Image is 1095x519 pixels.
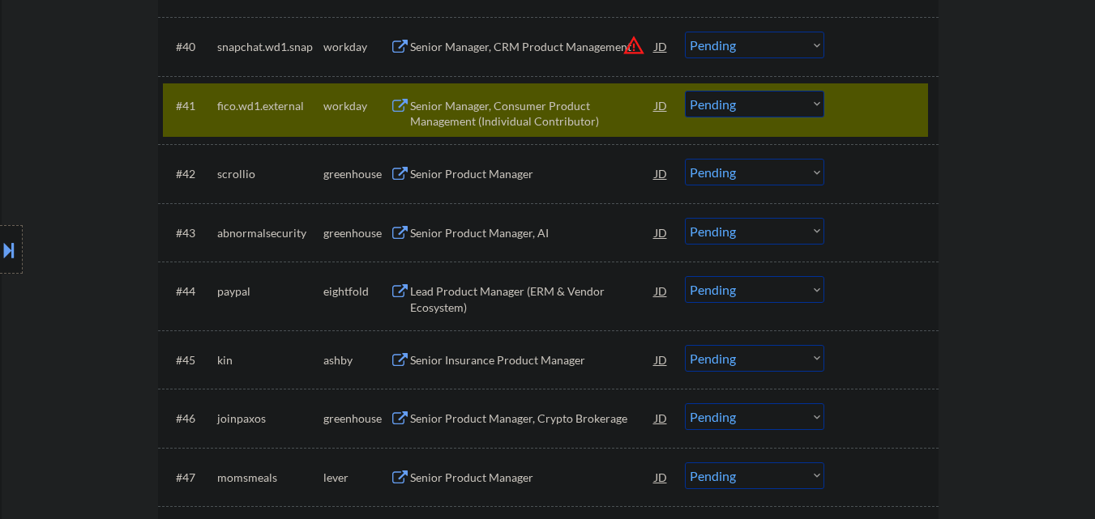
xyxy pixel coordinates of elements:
div: greenhouse [323,411,390,427]
div: JD [653,462,669,491]
div: workday [323,39,390,55]
div: Lead Product Manager (ERM & Vendor Ecosystem) [410,283,655,315]
div: JD [653,403,669,432]
div: JD [653,276,669,305]
div: Senior Manager, CRM Product Management [410,39,655,55]
div: workday [323,98,390,114]
div: lever [323,470,390,486]
button: warning_amber [622,34,645,57]
div: #46 [176,411,204,427]
div: JD [653,218,669,247]
div: Senior Manager, Consumer Product Management (Individual Contributor) [410,98,655,130]
div: JD [653,91,669,120]
div: momsmeals [217,470,323,486]
div: Senior Insurance Product Manager [410,352,655,368]
div: Senior Product Manager, Crypto Brokerage [410,411,655,427]
div: joinpaxos [217,411,323,427]
div: #40 [176,39,204,55]
div: Senior Product Manager [410,470,655,486]
div: JD [653,345,669,374]
div: eightfold [323,283,390,300]
div: greenhouse [323,166,390,182]
div: Senior Product Manager [410,166,655,182]
div: greenhouse [323,225,390,241]
div: #41 [176,98,204,114]
div: ashby [323,352,390,368]
div: Senior Product Manager, AI [410,225,655,241]
div: #47 [176,470,204,486]
div: JD [653,159,669,188]
div: JD [653,32,669,61]
div: fico.wd1.external [217,98,323,114]
div: snapchat.wd1.snap [217,39,323,55]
